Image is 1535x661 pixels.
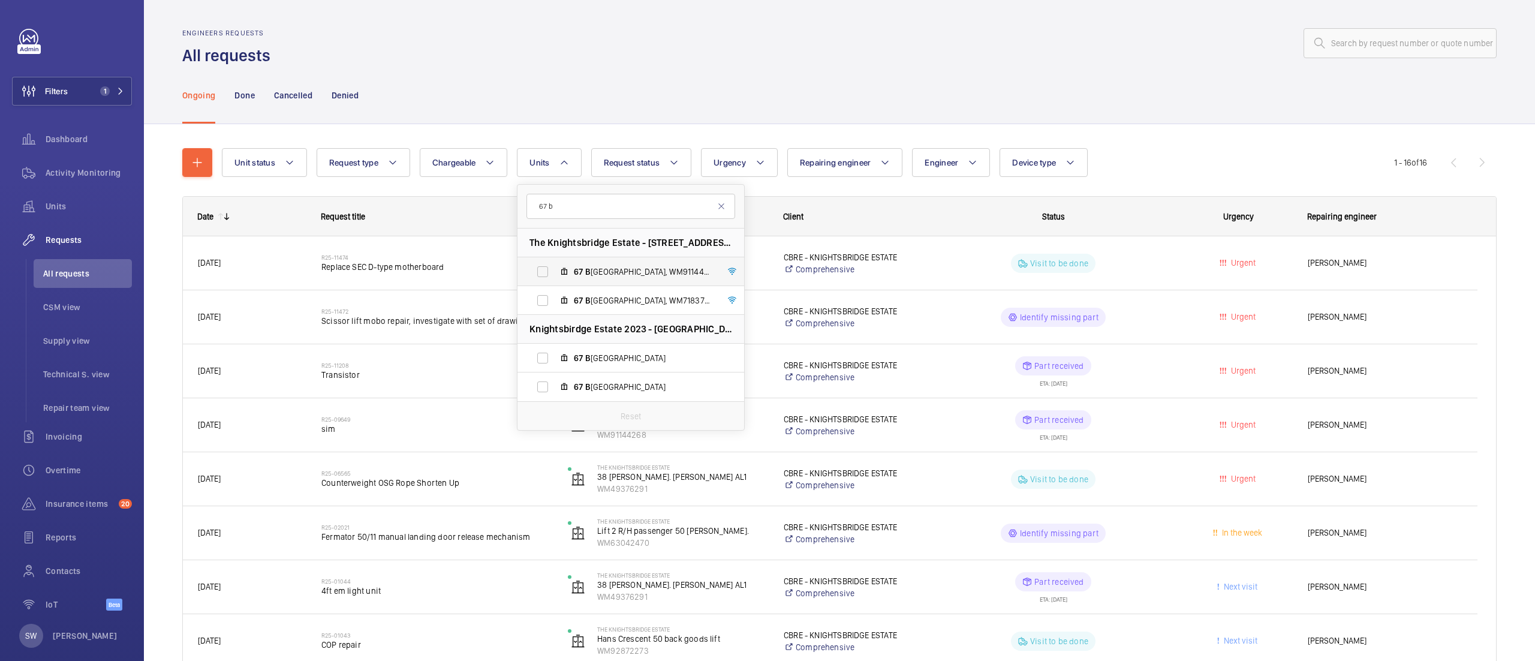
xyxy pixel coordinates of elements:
[43,268,132,280] span: All requests
[321,254,552,261] h2: R25-11474
[45,85,68,97] span: Filters
[1034,360,1083,372] p: Part received
[1229,474,1256,483] span: Urgent
[784,479,922,491] a: Comprehensive
[597,518,768,525] p: The Knightsbridge Estate
[321,585,552,597] span: 4ft em light unit
[1308,526,1462,540] span: [PERSON_NAME]
[784,533,922,545] a: Comprehensive
[597,579,768,591] p: 38 [PERSON_NAME]. [PERSON_NAME] AL1
[597,591,768,603] p: WM49376291
[1034,414,1083,426] p: Part received
[1307,212,1377,221] span: Repairing engineer
[1221,636,1257,645] span: Next visit
[574,295,713,307] span: [GEOGRAPHIC_DATA], WM71837720
[420,148,508,177] button: Chargeable
[1042,212,1065,221] span: Status
[119,499,132,509] span: 20
[784,587,922,599] a: Comprehensive
[783,212,803,221] span: Client
[1229,366,1256,375] span: Urgent
[1020,527,1098,539] p: Identify missing part
[329,158,378,167] span: Request type
[604,158,660,167] span: Request status
[43,335,132,347] span: Supply view
[526,194,735,219] input: Find a unit
[571,526,585,540] img: elevator.svg
[784,521,922,533] p: CBRE - KNIGHTSBRIDGE ESTATE
[1308,418,1462,432] span: [PERSON_NAME]
[321,416,552,423] h2: R25-09649
[1012,158,1056,167] span: Device type
[321,315,552,327] span: Scissor lift mobo repair, investigate with set of drawings
[1020,311,1098,323] p: Identify missing part
[597,429,768,441] p: WM91144268
[106,599,122,611] span: Beta
[571,580,585,594] img: elevator.svg
[46,431,132,443] span: Invoicing
[585,267,591,277] span: B
[591,148,692,177] button: Request status
[574,267,583,277] span: 67
[1308,310,1462,324] span: [PERSON_NAME]
[198,312,221,322] span: [DATE]
[321,632,552,639] h2: R25-01043
[1040,591,1067,602] div: ETA: [DATE]
[43,368,132,380] span: Technical S. view
[321,524,552,531] h2: R25-02021
[574,296,583,305] span: 67
[182,29,278,37] h2: Engineers requests
[46,464,132,476] span: Overtime
[321,477,552,489] span: Counterweight OSG Rope Shorten Up
[597,483,768,495] p: WM49376291
[198,474,221,483] span: [DATE]
[1229,258,1256,268] span: Urgent
[1229,420,1256,429] span: Urgent
[517,148,581,177] button: Units
[784,467,922,479] p: CBRE - KNIGHTSBRIDGE ESTATE
[1411,158,1419,167] span: of
[597,471,768,483] p: 38 [PERSON_NAME]. [PERSON_NAME] AL1
[1304,28,1497,58] input: Search by request number or quote number
[1030,473,1088,485] p: Visit to be done
[597,537,768,549] p: WM63042470
[597,464,768,471] p: The Knightsbridge Estate
[222,148,307,177] button: Unit status
[43,402,132,414] span: Repair team view
[585,382,591,392] span: B
[574,382,583,392] span: 67
[321,423,552,435] span: sim
[585,296,591,305] span: B
[787,148,903,177] button: Repairing engineer
[198,528,221,537] span: [DATE]
[784,575,922,587] p: CBRE - KNIGHTSBRIDGE ESTATE
[1040,429,1067,440] div: ETA: [DATE]
[46,133,132,145] span: Dashboard
[571,472,585,486] img: elevator.svg
[574,266,713,278] span: [GEOGRAPHIC_DATA], WM91144268
[574,353,583,363] span: 67
[597,645,768,657] p: WM92872273
[784,251,922,263] p: CBRE - KNIGHTSBRIDGE ESTATE
[274,89,312,101] p: Cancelled
[100,86,110,96] span: 1
[784,413,922,425] p: CBRE - KNIGHTSBRIDGE ESTATE
[317,148,410,177] button: Request type
[321,362,552,369] h2: R25-11208
[46,167,132,179] span: Activity Monitoring
[714,158,746,167] span: Urgency
[321,308,552,315] h2: R25-11472
[571,634,585,648] img: elevator.svg
[182,89,215,101] p: Ongoing
[529,323,732,335] span: Knightsbirdge Estate 2023 - [GEOGRAPHIC_DATA], - [GEOGRAPHIC_DATA]
[1034,576,1083,588] p: Part received
[198,582,221,591] span: [DATE]
[925,158,958,167] span: Engineer
[784,629,922,641] p: CBRE - KNIGHTSBRIDGE ESTATE
[321,639,552,651] span: COP repair
[1030,635,1088,647] p: Visit to be done
[784,425,922,437] a: Comprehensive
[321,369,552,381] span: Transistor
[1308,364,1462,378] span: [PERSON_NAME]
[1220,528,1262,537] span: In the week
